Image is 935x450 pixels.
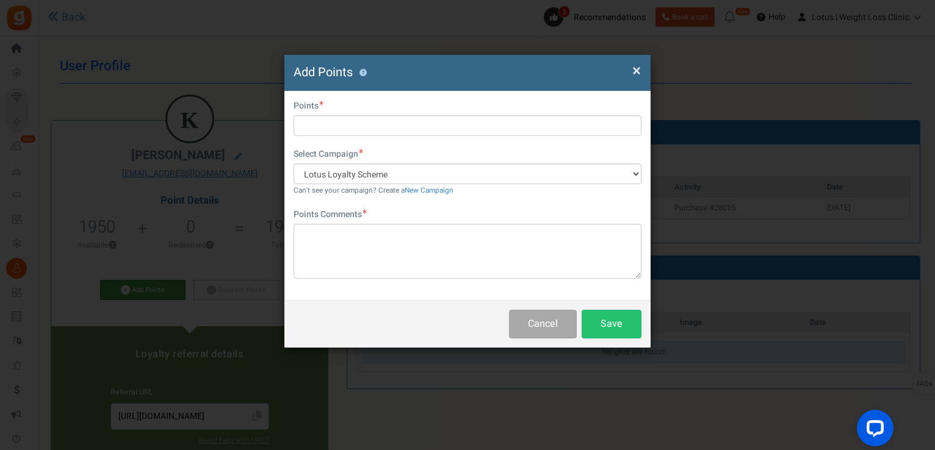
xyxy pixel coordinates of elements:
a: New Campaign [405,185,453,196]
small: Can't see your campaign? Create a [294,185,453,196]
button: Cancel [509,310,577,338]
span: Add Points [294,63,353,81]
label: Points [294,100,323,112]
label: Points Comments [294,209,367,221]
button: ? [359,69,367,77]
button: Save [582,310,641,338]
label: Select Campaign [294,148,363,160]
span: × [632,59,641,82]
